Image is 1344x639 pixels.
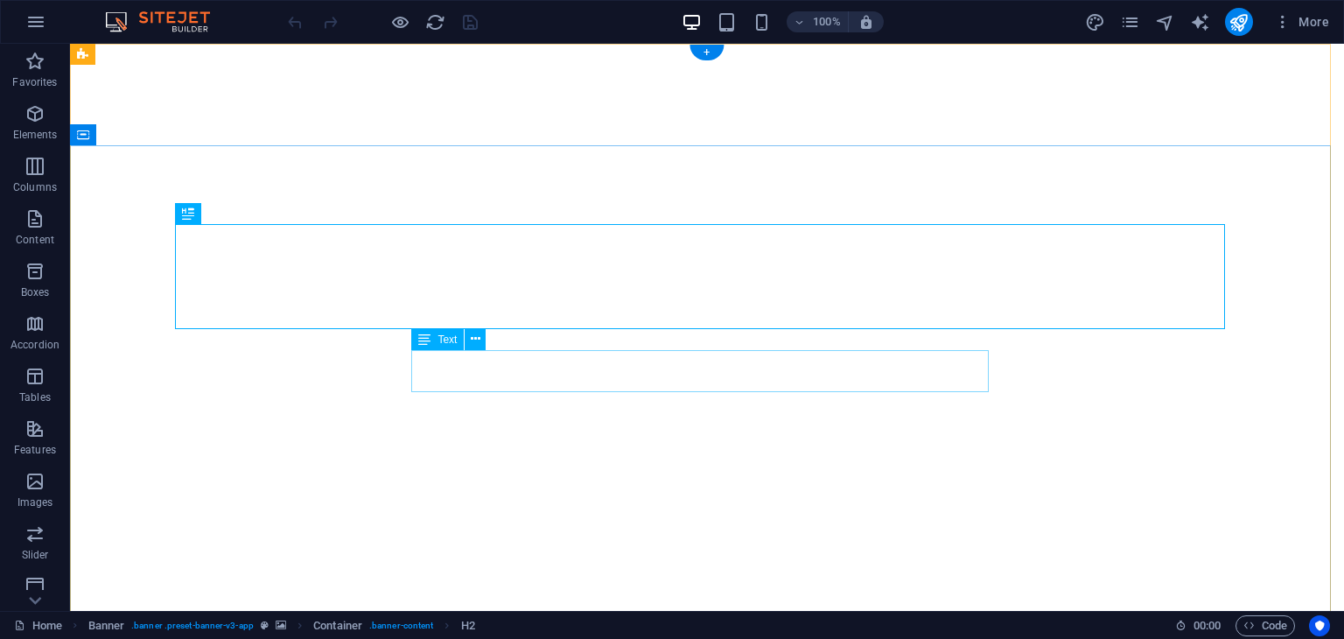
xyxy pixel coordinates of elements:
[1193,615,1221,636] span: 00 00
[14,615,62,636] a: Click to cancel selection. Double-click to open Pages
[88,615,475,636] nav: breadcrumb
[1243,615,1287,636] span: Code
[1155,12,1175,32] i: Navigator
[10,338,59,352] p: Accordion
[313,615,362,636] span: Click to select. Double-click to edit
[1228,12,1249,32] i: Publish
[1120,11,1141,32] button: pages
[1309,615,1330,636] button: Usercentrics
[22,548,49,562] p: Slider
[276,621,286,630] i: This element contains a background
[461,615,475,636] span: Click to select. Double-click to edit
[12,75,57,89] p: Favorites
[425,12,445,32] i: Reload page
[17,495,53,509] p: Images
[858,14,874,30] i: On resize automatically adjust zoom level to fit chosen device.
[689,45,724,60] div: +
[101,11,232,32] img: Editor Logo
[1274,13,1329,31] span: More
[13,128,58,142] p: Elements
[1155,11,1176,32] button: navigator
[88,615,125,636] span: Click to select. Double-click to edit
[14,443,56,457] p: Features
[1225,8,1253,36] button: publish
[1190,12,1210,32] i: AI Writer
[1267,8,1336,36] button: More
[21,285,50,299] p: Boxes
[389,11,410,32] button: Click here to leave preview mode and continue editing
[1120,12,1140,32] i: Pages (Ctrl+Alt+S)
[787,11,849,32] button: 100%
[1206,619,1208,632] span: :
[131,615,254,636] span: . banner .preset-banner-v3-app
[437,334,457,345] span: Text
[1175,615,1221,636] h6: Session time
[813,11,841,32] h6: 100%
[1085,11,1106,32] button: design
[16,233,54,247] p: Content
[424,11,445,32] button: reload
[13,180,57,194] p: Columns
[369,615,433,636] span: . banner-content
[19,390,51,404] p: Tables
[1235,615,1295,636] button: Code
[1085,12,1105,32] i: Design (Ctrl+Alt+Y)
[1190,11,1211,32] button: text_generator
[261,621,269,630] i: This element is a customizable preset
